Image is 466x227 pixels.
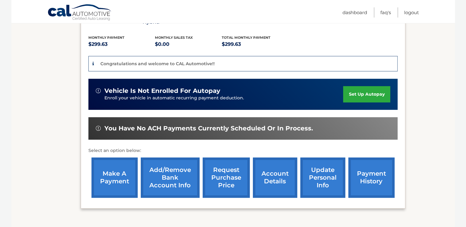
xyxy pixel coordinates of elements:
[88,35,124,40] span: Monthly Payment
[348,157,395,198] a: payment history
[47,4,112,22] a: Cal Automotive
[203,157,250,198] a: request purchase price
[104,95,343,102] p: Enroll your vehicle in automatic recurring payment deduction.
[104,87,220,95] span: vehicle is not enrolled for autopay
[91,157,138,198] a: make a payment
[96,126,101,131] img: alert-white.svg
[96,88,101,93] img: alert-white.svg
[300,157,345,198] a: update personal info
[222,35,270,40] span: Total Monthly Payment
[155,40,222,49] p: $0.00
[404,7,419,18] a: Logout
[155,35,193,40] span: Monthly sales Tax
[141,157,200,198] a: Add/Remove bank account info
[342,7,367,18] a: Dashboard
[88,147,398,154] p: Select an option below:
[380,7,391,18] a: FAQ's
[88,40,155,49] p: $299.63
[222,40,289,49] p: $299.63
[100,61,215,66] p: Congratulations and welcome to CAL Automotive!!
[253,157,297,198] a: account details
[104,125,313,132] span: You have no ACH payments currently scheduled or in process.
[343,86,390,102] a: set up autopay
